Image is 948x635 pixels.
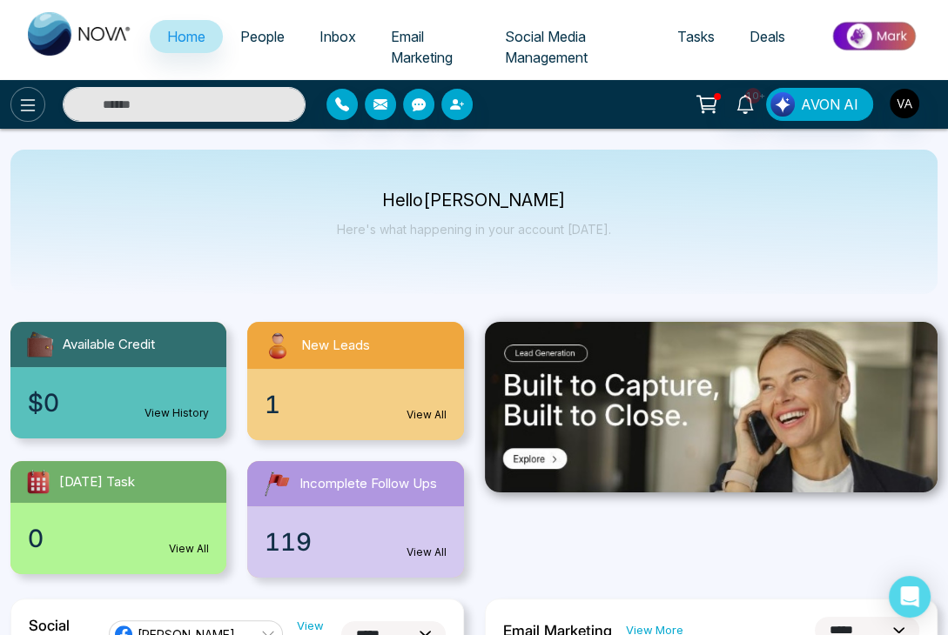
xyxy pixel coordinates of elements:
[28,12,132,56] img: Nova CRM Logo
[407,407,447,423] a: View All
[302,20,373,53] a: Inbox
[28,520,44,557] span: 0
[766,88,873,121] button: AVON AI
[301,336,370,356] span: New Leads
[24,468,52,496] img: todayTask.svg
[240,28,285,45] span: People
[223,20,302,53] a: People
[407,545,447,560] a: View All
[237,461,474,578] a: Incomplete Follow Ups119View All
[487,20,660,74] a: Social Media Management
[265,386,280,423] span: 1
[337,222,611,237] p: Here's what happening in your account [DATE].
[770,92,795,117] img: Lead Flow
[391,28,453,66] span: Email Marketing
[167,28,205,45] span: Home
[890,89,919,118] img: User Avatar
[485,322,938,492] img: .
[261,329,294,362] img: newLeads.svg
[750,28,785,45] span: Deals
[801,94,858,115] span: AVON AI
[373,20,487,74] a: Email Marketing
[261,468,292,499] img: followUps.svg
[660,20,732,53] a: Tasks
[59,472,135,492] span: [DATE] Task
[337,193,611,208] p: Hello [PERSON_NAME]
[265,524,312,560] span: 119
[145,405,209,421] a: View History
[299,474,437,494] span: Incomplete Follow Ups
[319,28,356,45] span: Inbox
[150,20,223,53] a: Home
[63,335,155,355] span: Available Credit
[28,384,59,421] span: $0
[724,88,766,118] a: 10+
[811,17,938,56] img: Market-place.gif
[169,541,209,557] a: View All
[24,329,56,360] img: availableCredit.svg
[732,20,803,53] a: Deals
[505,28,588,66] span: Social Media Management
[237,322,474,440] a: New Leads1View All
[889,576,931,618] div: Open Intercom Messenger
[745,88,761,104] span: 10+
[677,28,715,45] span: Tasks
